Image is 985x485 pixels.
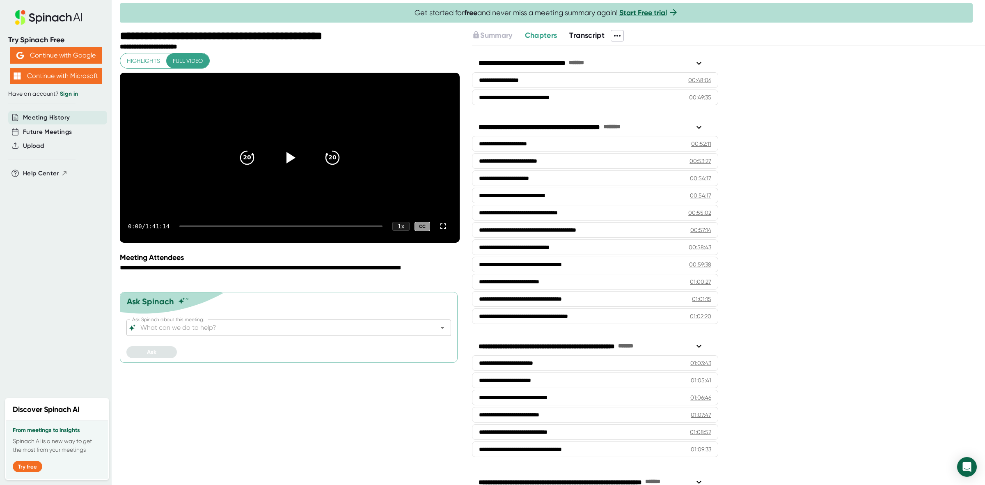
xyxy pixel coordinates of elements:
[10,68,102,84] button: Continue with Microsoft
[472,30,512,41] button: Summary
[569,30,605,41] button: Transcript
[690,312,711,320] div: 01:02:20
[166,53,209,69] button: Full video
[691,140,711,148] div: 00:52:11
[525,30,557,41] button: Chapters
[16,52,24,59] img: Aehbyd4JwY73AAAAAElFTkSuQmCC
[619,8,667,17] a: Start Free trial
[120,53,167,69] button: Highlights
[127,297,174,306] div: Ask Spinach
[126,346,177,358] button: Ask
[689,243,711,251] div: 00:58:43
[23,141,44,151] button: Upload
[13,404,80,415] h2: Discover Spinach AI
[690,359,711,367] div: 01:03:43
[690,174,711,182] div: 00:54:17
[173,56,203,66] span: Full video
[13,427,101,434] h3: From meetings to insights
[392,222,410,231] div: 1 x
[690,393,711,402] div: 01:06:46
[128,223,170,230] div: 0:00 / 1:41:14
[691,411,711,419] div: 01:07:47
[23,113,70,122] button: Meeting History
[957,457,977,477] div: Open Intercom Messenger
[689,157,711,165] div: 00:53:27
[472,30,525,41] div: Upgrade to access
[139,322,424,333] input: What can we do to help?
[60,90,78,97] a: Sign in
[480,31,512,40] span: Summary
[13,437,101,454] p: Spinach AI is a new way to get the most from your meetings
[689,93,711,101] div: 00:49:35
[688,209,711,217] div: 00:55:02
[690,226,711,234] div: 00:57:14
[415,222,430,231] div: CC
[8,90,103,98] div: Have an account?
[23,169,59,178] span: Help Center
[415,8,678,18] span: Get started for and never miss a meeting summary again!
[13,461,42,472] button: Try free
[120,253,462,262] div: Meeting Attendees
[690,278,711,286] div: 01:00:27
[437,322,448,333] button: Open
[525,31,557,40] span: Chapters
[8,35,103,45] div: Try Spinach Free
[569,31,605,40] span: Transcript
[691,376,711,384] div: 01:05:41
[464,8,477,17] b: free
[127,56,160,66] span: Highlights
[10,47,102,64] button: Continue with Google
[688,76,711,84] div: 00:48:06
[690,428,711,436] div: 01:08:52
[689,260,711,269] div: 00:59:38
[147,349,156,356] span: Ask
[691,445,711,453] div: 01:09:33
[23,169,68,178] button: Help Center
[23,127,72,137] button: Future Meetings
[692,295,711,303] div: 01:01:15
[690,191,711,200] div: 00:54:17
